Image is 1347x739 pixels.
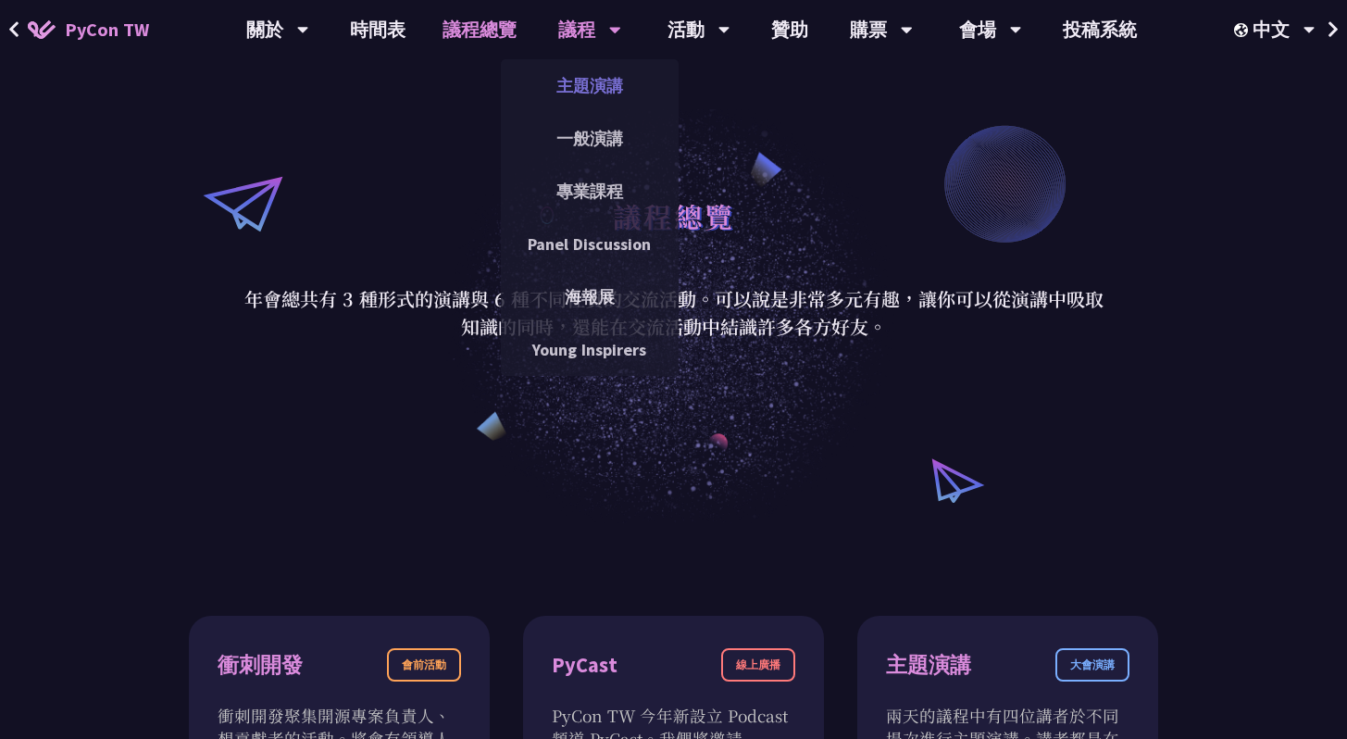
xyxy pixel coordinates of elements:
[501,117,679,160] a: 一般演講
[65,16,149,44] span: PyCon TW
[1055,648,1129,682] div: 大會演講
[721,648,795,682] div: 線上廣播
[9,6,168,53] a: PyCon TW
[243,285,1104,341] p: 年會總共有 3 種形式的演講與 6 種不同性質的交流活動。可以說是非常多元有趣，讓你可以從演講中吸取知識的同時，還能在交流活動中結識許多各方好友。
[501,328,679,371] a: Young Inspirers
[552,649,617,682] div: PyCast
[886,649,971,682] div: 主題演講
[1234,23,1253,37] img: Locale Icon
[501,275,679,319] a: 海報展
[218,649,303,682] div: 衝刺開發
[28,20,56,39] img: Home icon of PyCon TW 2025
[501,169,679,213] a: 專業課程
[387,648,461,682] div: 會前活動
[501,222,679,266] a: Panel Discussion
[501,64,679,107] a: 主題演講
